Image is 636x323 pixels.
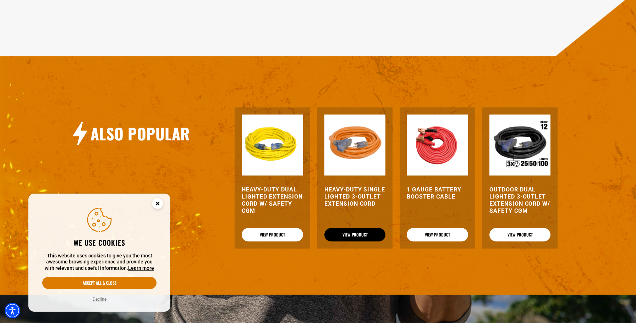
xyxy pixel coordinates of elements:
[5,303,20,318] div: Accessibility Menu
[489,228,550,241] a: View Product
[42,277,157,289] button: Accept all & close
[489,115,550,176] img: Outdoor Dual Lighted 3-Outlet Extension Cord w/ Safety CGM
[242,115,303,176] img: yellow
[324,186,385,207] a: Heavy-Duty Single Lighted 3-Outlet Extension Cord
[42,253,157,272] p: This website uses cookies to give you the most awesome browsing experience and provide you with r...
[128,265,154,271] a: This website uses cookies to give you the most awesome browsing experience and provide you with r...
[407,115,468,176] img: orange
[242,228,303,241] a: View Product
[28,194,170,312] aside: Cookie Consent
[324,115,385,176] img: orange
[324,228,385,241] a: View Product
[242,186,303,215] a: Heavy-Duty Dual Lighted Extension Cord w/ Safety CGM
[42,238,157,247] h2: We use cookies
[91,296,109,303] button: Decline
[145,194,170,216] button: Close this option
[407,186,468,200] a: 1 Gauge Battery Booster Cable
[407,228,468,241] a: View Product
[91,123,190,144] h2: Also Popular
[489,186,550,215] a: Outdoor Dual Lighted 3-Outlet Extension Cord w/ Safety CGM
